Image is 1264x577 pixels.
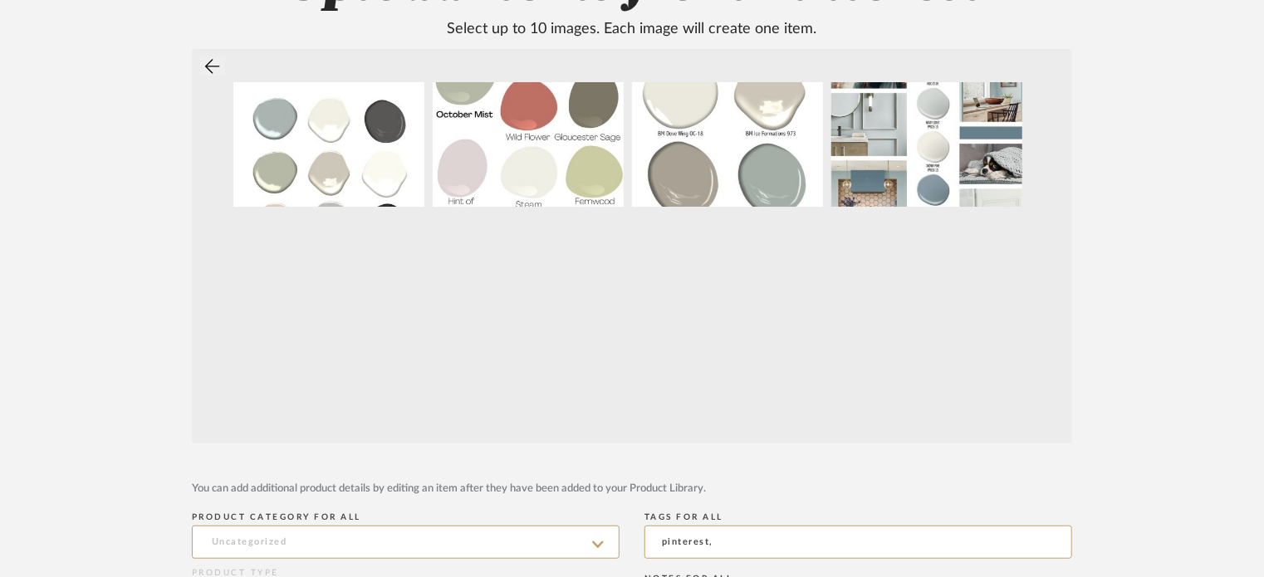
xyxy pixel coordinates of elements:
[831,82,1022,207] img: Watery Winter Skies Color Palette | Colorfully BEHR
[233,82,424,207] img: This item is unavailable - Etsy
[192,512,361,522] label: PRODUCT CATEGORY FOR ALL
[644,526,1072,559] input: Enter Keywords, Separated by Commas
[644,512,723,522] label: TAGS FOR ALL
[632,82,823,207] img: 6 No-Fail Whole House Paint Color Palettes
[192,526,620,559] input: Uncategorized
[433,82,624,207] img: October Mist, Benjamin Moore's 2022 Color of the Year
[307,17,957,41] div: Select up to 10 images. Each image will create one item.
[192,481,1072,497] div: You can add additional product details by editing an item after they have been added to your Prod...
